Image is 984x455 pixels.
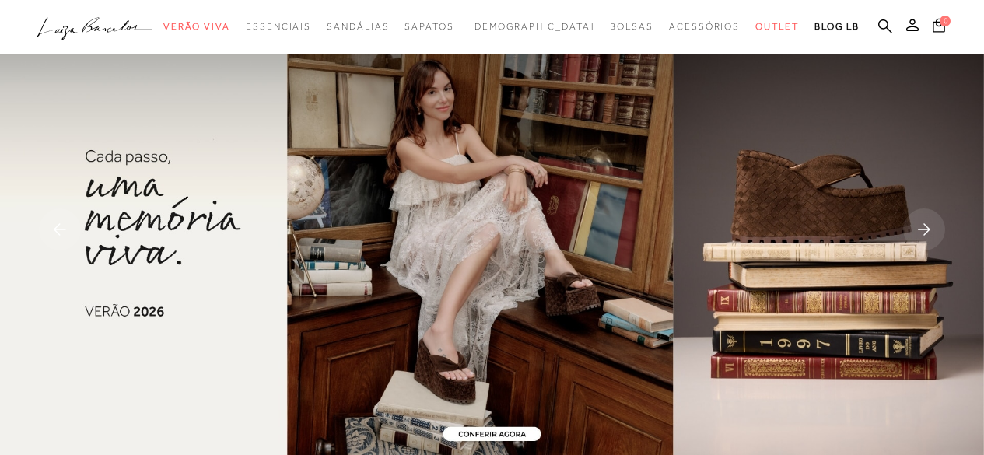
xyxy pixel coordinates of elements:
[246,12,311,41] a: categoryNavScreenReaderText
[940,16,951,26] span: 0
[669,12,740,41] a: categoryNavScreenReaderText
[814,21,860,32] span: BLOG LB
[755,21,799,32] span: Outlet
[327,12,389,41] a: categoryNavScreenReaderText
[669,21,740,32] span: Acessórios
[755,12,799,41] a: categoryNavScreenReaderText
[928,17,950,38] button: 0
[470,12,595,41] a: noSubCategoriesText
[404,12,453,41] a: categoryNavScreenReaderText
[163,12,230,41] a: categoryNavScreenReaderText
[246,21,311,32] span: Essenciais
[470,21,595,32] span: [DEMOGRAPHIC_DATA]
[163,21,230,32] span: Verão Viva
[327,21,389,32] span: Sandálias
[404,21,453,32] span: Sapatos
[610,21,653,32] span: Bolsas
[814,12,860,41] a: BLOG LB
[610,12,653,41] a: categoryNavScreenReaderText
